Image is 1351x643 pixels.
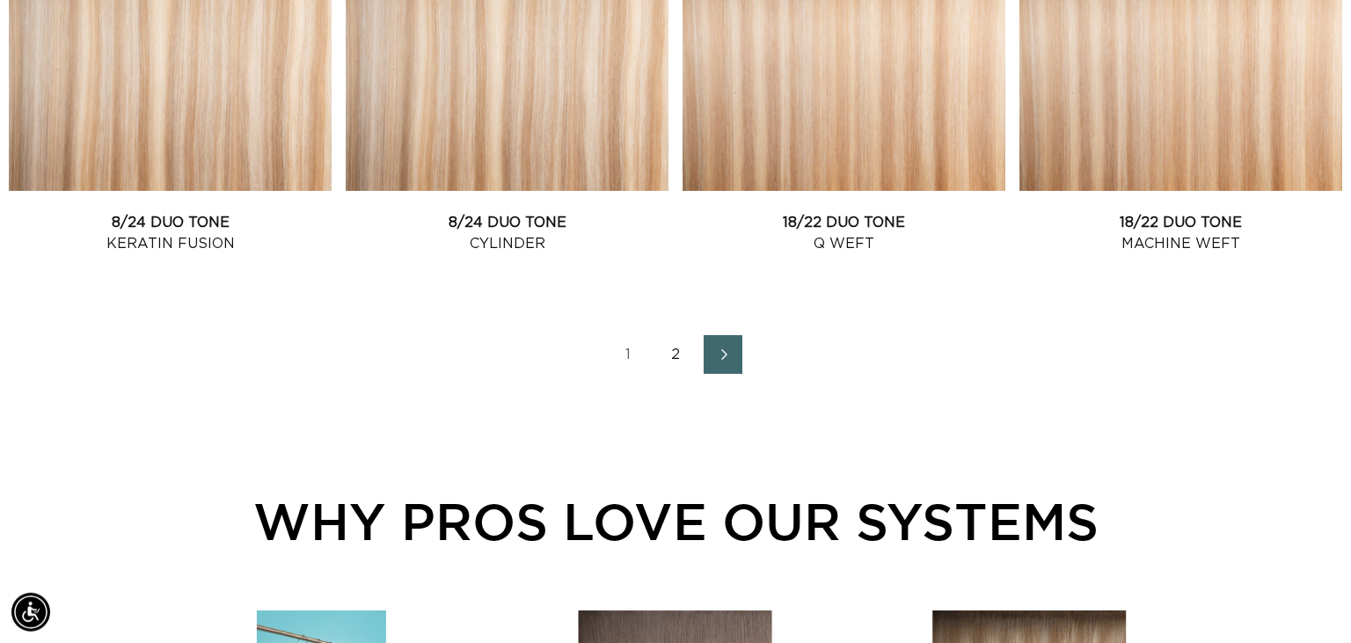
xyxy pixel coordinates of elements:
div: Accessibility Menu [11,593,50,632]
div: WHY PROS LOVE OUR SYSTEMS [106,483,1245,559]
a: Page 1 [609,335,647,374]
a: 18/22 Duo Tone Q Weft [683,212,1005,254]
a: Page 2 [656,335,695,374]
nav: Pagination [9,335,1342,374]
a: 8/24 Duo Tone Cylinder [346,212,668,254]
a: 18/22 Duo Tone Machine Weft [1019,212,1342,254]
a: Next page [704,335,742,374]
a: 8/24 Duo Tone Keratin Fusion [9,212,332,254]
